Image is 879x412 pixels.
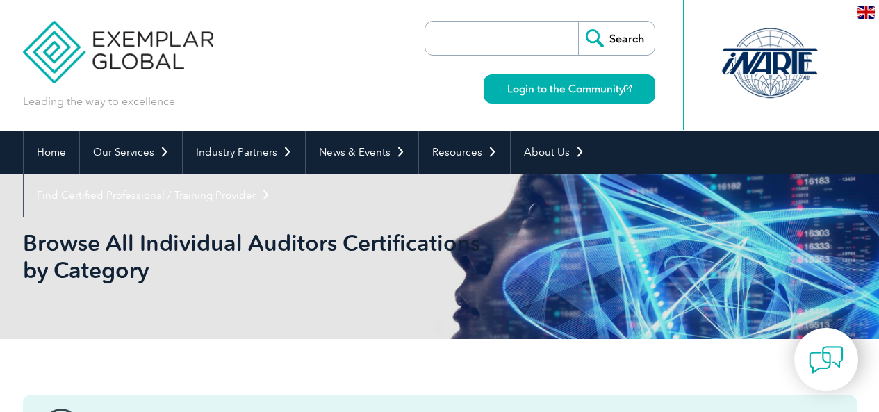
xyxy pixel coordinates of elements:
a: Our Services [80,131,182,174]
a: Industry Partners [183,131,305,174]
a: Home [24,131,79,174]
a: Resources [419,131,510,174]
img: open_square.png [624,85,632,92]
p: Leading the way to excellence [23,94,175,109]
a: About Us [511,131,598,174]
img: contact-chat.png [809,343,844,377]
a: Login to the Community [484,74,655,104]
a: Find Certified Professional / Training Provider [24,174,284,217]
a: News & Events [306,131,418,174]
img: en [857,6,875,19]
input: Search [578,22,655,55]
h1: Browse All Individual Auditors Certifications by Category [23,229,557,283]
